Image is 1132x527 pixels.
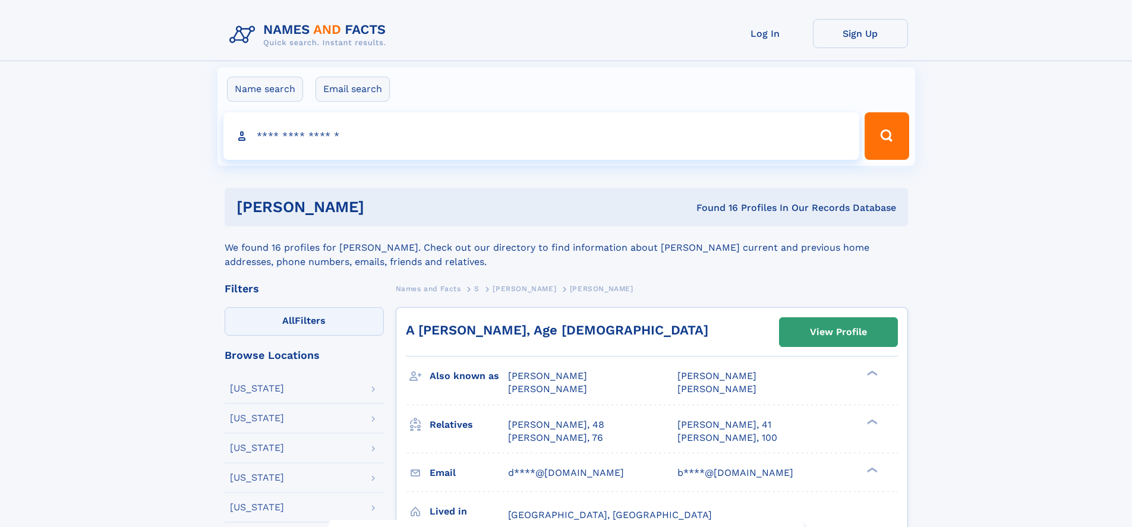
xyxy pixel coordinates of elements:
[570,285,633,293] span: [PERSON_NAME]
[493,281,556,296] a: [PERSON_NAME]
[810,318,867,346] div: View Profile
[223,112,860,160] input: search input
[230,384,284,393] div: [US_STATE]
[780,318,897,346] a: View Profile
[677,370,756,381] span: [PERSON_NAME]
[864,370,878,377] div: ❯
[225,19,396,51] img: Logo Names and Facts
[677,383,756,395] span: [PERSON_NAME]
[508,509,712,520] span: [GEOGRAPHIC_DATA], [GEOGRAPHIC_DATA]
[864,418,878,425] div: ❯
[225,307,384,336] label: Filters
[718,19,813,48] a: Log In
[227,77,303,102] label: Name search
[508,431,603,444] a: [PERSON_NAME], 76
[508,370,587,381] span: [PERSON_NAME]
[865,112,909,160] button: Search Button
[225,350,384,361] div: Browse Locations
[677,418,771,431] a: [PERSON_NAME], 41
[430,415,508,435] h3: Relatives
[230,414,284,423] div: [US_STATE]
[406,323,708,337] a: A [PERSON_NAME], Age [DEMOGRAPHIC_DATA]
[508,383,587,395] span: [PERSON_NAME]
[474,281,480,296] a: S
[316,77,390,102] label: Email search
[230,473,284,482] div: [US_STATE]
[677,431,777,444] a: [PERSON_NAME], 100
[230,443,284,453] div: [US_STATE]
[493,285,556,293] span: [PERSON_NAME]
[237,200,531,214] h1: [PERSON_NAME]
[225,283,384,294] div: Filters
[813,19,908,48] a: Sign Up
[474,285,480,293] span: S
[508,418,604,431] a: [PERSON_NAME], 48
[430,366,508,386] h3: Also known as
[230,503,284,512] div: [US_STATE]
[282,315,295,326] span: All
[530,201,896,214] div: Found 16 Profiles In Our Records Database
[864,466,878,474] div: ❯
[430,463,508,483] h3: Email
[430,501,508,522] h3: Lived in
[396,281,461,296] a: Names and Facts
[225,226,908,269] div: We found 16 profiles for [PERSON_NAME]. Check out our directory to find information about [PERSON...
